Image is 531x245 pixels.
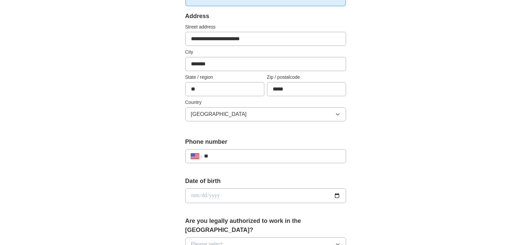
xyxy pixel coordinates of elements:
div: Address [185,12,346,21]
span: [GEOGRAPHIC_DATA] [191,110,247,118]
label: City [185,49,346,56]
label: Country [185,99,346,106]
button: [GEOGRAPHIC_DATA] [185,107,346,121]
label: Phone number [185,137,346,146]
label: Zip / postalcode [267,74,346,81]
label: Are you legally authorized to work in the [GEOGRAPHIC_DATA]? [185,217,346,235]
label: State / region [185,74,264,81]
label: Street address [185,23,346,30]
label: Date of birth [185,177,346,186]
